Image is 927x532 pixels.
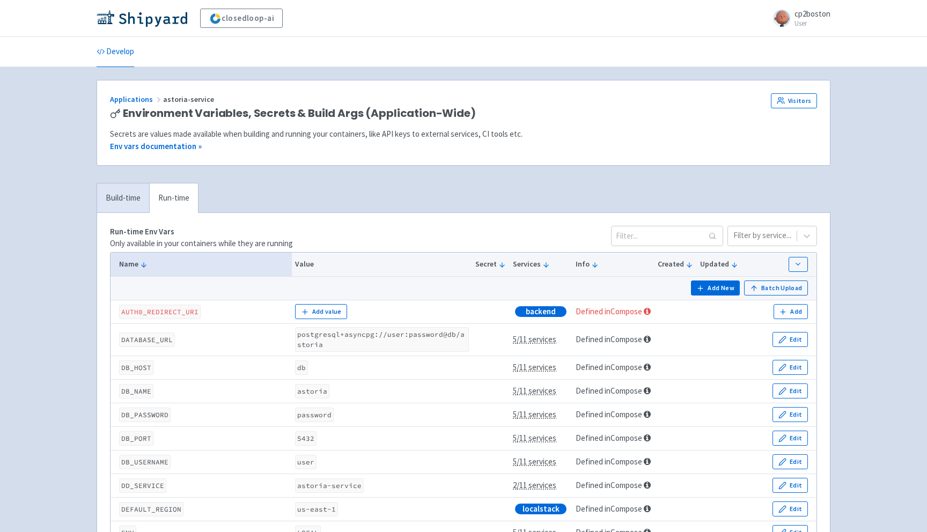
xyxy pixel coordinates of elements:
span: backend [526,306,556,317]
code: user [295,455,317,469]
p: Only available in your containers while they are running [110,238,293,250]
a: closedloop-ai [200,9,283,28]
code: password [295,408,334,422]
button: Edit [772,501,808,516]
button: Add value [295,304,347,319]
button: Batch Upload [744,280,808,295]
code: DB_USERNAME [119,455,171,469]
a: Defined in Compose [576,456,642,467]
code: db [295,360,308,375]
span: 5/11 services [513,409,556,419]
a: Defined in Compose [576,409,642,419]
code: postgresql+asyncpg://user:password@db/astoria [295,327,469,352]
button: Services [513,258,569,270]
code: astoria-service [295,478,364,493]
a: Defined in Compose [576,504,642,514]
code: us-east-1 [295,502,338,516]
button: Edit [772,360,808,375]
a: Defined in Compose [576,306,642,316]
strong: Run-time Env Vars [110,226,174,237]
span: cp2boston [794,9,830,19]
code: DB_PORT [119,431,153,446]
a: Defined in Compose [576,433,642,443]
button: Updated [700,258,738,270]
button: Info [576,258,651,270]
button: Edit [772,454,808,469]
button: Edit [772,332,808,347]
a: Develop [97,37,134,67]
code: DB_NAME [119,384,153,398]
th: Value [292,253,473,277]
span: localstack [523,504,560,514]
button: Name [119,258,288,270]
a: Defined in Compose [576,362,642,372]
a: Build-time [97,183,149,213]
code: DB_HOST [119,360,153,375]
a: cp2boston User [767,10,830,27]
button: Edit [772,431,808,446]
code: AUTH0_REDIRECT_URI [119,305,201,319]
button: Add New [691,280,740,295]
span: Environment Variables, Secrets & Build Args (Application-Wide) [123,107,476,120]
span: 5/11 services [513,386,556,396]
a: Run-time [149,183,198,213]
code: astoria [295,384,329,398]
button: Created [658,258,693,270]
code: DEFAULT_REGION [119,502,183,516]
img: Shipyard logo [97,10,187,27]
span: 5/11 services [513,334,556,344]
a: Defined in Compose [576,334,642,344]
code: DD_SERVICE [119,478,166,493]
button: Add [774,304,808,319]
button: Edit [772,383,808,398]
a: Defined in Compose [576,386,642,396]
span: 5/11 services [513,433,556,443]
a: Env vars documentation » [110,141,202,151]
div: Secrets are values made available when building and running your containers, like API keys to ext... [110,128,817,141]
code: DATABASE_URL [119,332,175,347]
code: 5432 [295,431,317,446]
a: Applications [110,94,163,104]
span: 2/11 services [513,480,556,490]
a: Defined in Compose [576,480,642,490]
button: Edit [772,407,808,422]
span: 5/11 services [513,456,556,467]
small: User [794,20,830,27]
code: DB_PASSWORD [119,408,171,422]
button: Secret [475,258,506,270]
span: astoria-service [163,94,216,104]
span: 5/11 services [513,362,556,372]
input: Filter... [611,226,723,246]
a: Visitors [771,93,817,108]
button: Edit [772,478,808,493]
